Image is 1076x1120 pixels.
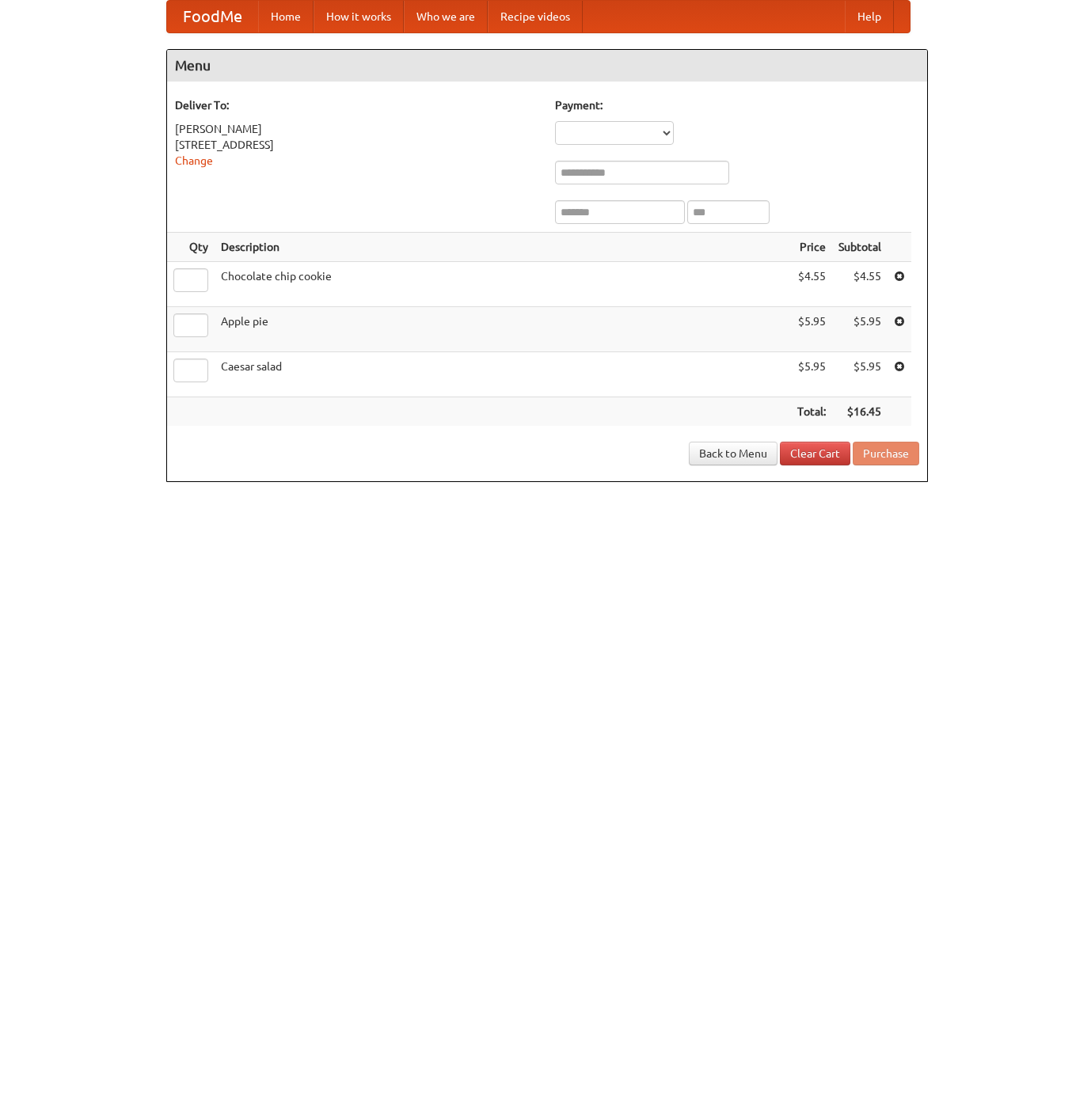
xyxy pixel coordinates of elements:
[258,1,314,32] a: Home
[175,137,539,153] div: [STREET_ADDRESS]
[791,307,832,352] td: $5.95
[832,262,888,307] td: $4.55
[780,442,850,465] a: Clear Cart
[167,1,258,32] a: FoodMe
[167,233,215,262] th: Qty
[215,307,791,352] td: Apple pie
[853,442,919,465] button: Purchase
[215,262,791,307] td: Chocolate chip cookie
[832,233,888,262] th: Subtotal
[488,1,583,32] a: Recipe videos
[314,1,404,32] a: How it works
[832,352,888,397] td: $5.95
[404,1,488,32] a: Who we are
[689,442,778,465] a: Back to Menu
[832,397,888,427] th: $16.45
[832,307,888,352] td: $5.95
[791,262,832,307] td: $4.55
[175,121,539,137] div: [PERSON_NAME]
[791,397,832,427] th: Total:
[845,1,894,32] a: Help
[167,50,927,82] h4: Menu
[215,352,791,397] td: Caesar salad
[175,97,539,113] h5: Deliver To:
[791,233,832,262] th: Price
[215,233,791,262] th: Description
[791,352,832,397] td: $5.95
[175,154,213,167] a: Change
[555,97,919,113] h5: Payment:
